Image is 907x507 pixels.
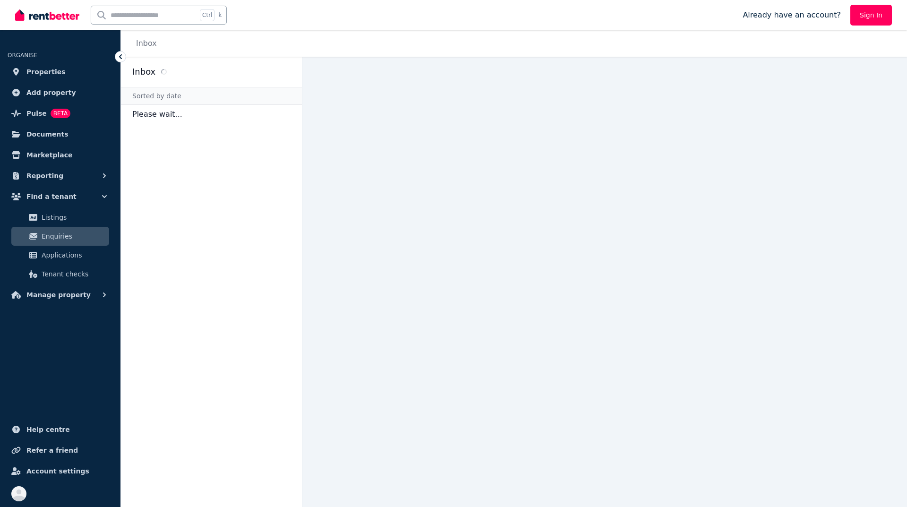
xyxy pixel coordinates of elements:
[11,208,109,227] a: Listings
[8,83,113,102] a: Add property
[26,149,72,161] span: Marketplace
[42,268,105,280] span: Tenant checks
[8,62,113,81] a: Properties
[26,108,47,119] span: Pulse
[8,285,113,304] button: Manage property
[26,66,66,77] span: Properties
[8,441,113,460] a: Refer a friend
[26,191,77,202] span: Find a tenant
[218,11,222,19] span: k
[42,231,105,242] span: Enquiries
[8,104,113,123] a: PulseBETA
[8,420,113,439] a: Help centre
[121,105,302,124] p: Please wait...
[121,87,302,105] div: Sorted by date
[26,424,70,435] span: Help centre
[42,212,105,223] span: Listings
[8,166,113,185] button: Reporting
[26,465,89,477] span: Account settings
[850,5,892,26] a: Sign In
[26,87,76,98] span: Add property
[26,129,68,140] span: Documents
[8,187,113,206] button: Find a tenant
[11,246,109,265] a: Applications
[132,65,155,78] h2: Inbox
[8,125,113,144] a: Documents
[136,39,157,48] a: Inbox
[8,146,113,164] a: Marketplace
[743,9,841,21] span: Already have an account?
[42,249,105,261] span: Applications
[15,8,79,22] img: RentBetter
[8,462,113,481] a: Account settings
[26,445,78,456] span: Refer a friend
[200,9,214,21] span: Ctrl
[11,227,109,246] a: Enquiries
[26,289,91,301] span: Manage property
[26,170,63,181] span: Reporting
[11,265,109,284] a: Tenant checks
[51,109,70,118] span: BETA
[8,52,37,59] span: ORGANISE
[121,30,168,57] nav: Breadcrumb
